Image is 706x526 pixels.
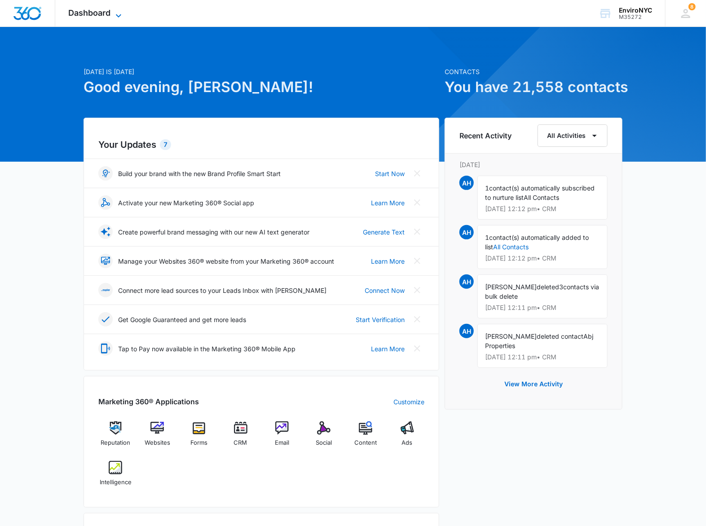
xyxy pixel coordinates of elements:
[69,8,111,18] span: Dashboard
[118,344,296,354] p: Tap to Pay now available in the Marketing 360® Mobile App
[524,194,559,201] span: All Contacts
[118,286,327,295] p: Connect more lead sources to your Leads Inbox with [PERSON_NAME]
[371,198,405,208] a: Learn More
[393,397,424,407] a: Customize
[688,3,696,10] div: notifications count
[410,283,424,297] button: Close
[410,312,424,327] button: Close
[493,243,529,251] a: All Contacts
[160,139,171,150] div: 7
[485,184,595,201] span: contact(s) automatically subscribed to nurture list
[485,332,537,340] span: [PERSON_NAME]
[537,332,583,340] span: deleted contact
[118,198,254,208] p: Activate your new Marketing 360® Social app
[98,396,199,407] h2: Marketing 360® Applications
[98,421,133,454] a: Reputation
[410,254,424,268] button: Close
[118,227,309,237] p: Create powerful brand messaging with our new AI text generator
[410,341,424,356] button: Close
[459,160,608,169] p: [DATE]
[445,76,622,98] h1: You have 21,558 contacts
[84,76,439,98] h1: Good evening, [PERSON_NAME]!
[349,421,383,454] a: Content
[100,478,132,487] span: Intelligence
[84,67,439,76] p: [DATE] is [DATE]
[459,324,474,338] span: AH
[619,7,652,14] div: account name
[459,176,474,190] span: AH
[98,461,133,493] a: Intelligence
[445,67,622,76] p: Contacts
[459,225,474,239] span: AH
[354,438,377,447] span: Content
[390,421,424,454] a: Ads
[495,373,572,395] button: View More Activity
[688,3,696,10] span: 8
[98,138,424,151] h2: Your Updates
[234,438,247,447] span: CRM
[485,305,600,311] p: [DATE] 12:11 pm • CRM
[485,255,600,261] p: [DATE] 12:12 pm • CRM
[140,421,175,454] a: Websites
[538,124,608,147] button: All Activities
[410,166,424,181] button: Close
[365,286,405,295] a: Connect Now
[619,14,652,20] div: account id
[190,438,207,447] span: Forms
[182,421,216,454] a: Forms
[485,234,589,251] span: contact(s) automatically added to list
[118,256,334,266] p: Manage your Websites 360® website from your Marketing 360® account
[410,195,424,210] button: Close
[537,283,559,291] span: deleted
[307,421,341,454] a: Social
[402,438,413,447] span: Ads
[410,225,424,239] button: Close
[485,206,600,212] p: [DATE] 12:12 pm • CRM
[485,234,489,241] span: 1
[485,184,489,192] span: 1
[275,438,289,447] span: Email
[559,283,563,291] span: 3
[101,438,130,447] span: Reputation
[485,354,600,360] p: [DATE] 12:11 pm • CRM
[118,169,281,178] p: Build your brand with the new Brand Profile Smart Start
[371,256,405,266] a: Learn More
[363,227,405,237] a: Generate Text
[356,315,405,324] a: Start Verification
[371,344,405,354] a: Learn More
[265,421,300,454] a: Email
[459,130,512,141] h6: Recent Activity
[316,438,332,447] span: Social
[118,315,246,324] p: Get Google Guaranteed and get more leads
[223,421,258,454] a: CRM
[375,169,405,178] a: Start Now
[145,438,170,447] span: Websites
[485,283,537,291] span: [PERSON_NAME]
[459,274,474,289] span: AH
